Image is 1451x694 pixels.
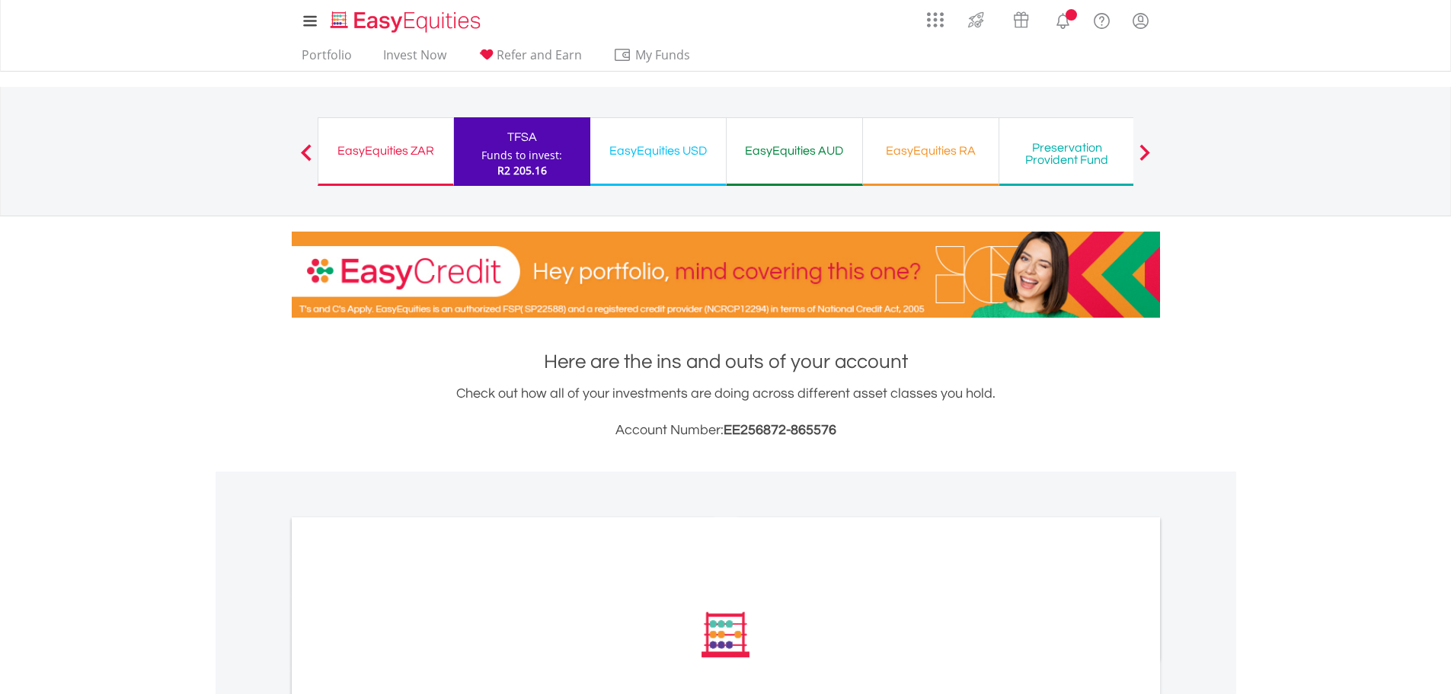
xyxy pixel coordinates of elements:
div: Preservation Provident Fund [1008,142,1126,166]
button: Next [1130,152,1160,167]
img: EasyCredit Promotion Banner [292,232,1160,318]
span: Refer and Earn [497,46,582,63]
span: EE256872-865576 [724,423,836,437]
div: EasyEquities AUD [736,140,853,162]
a: Portfolio [296,47,358,71]
img: thrive-v2.svg [964,8,989,32]
span: My Funds [613,45,713,65]
img: vouchers-v2.svg [1008,8,1034,32]
div: EasyEquities RA [872,140,989,162]
a: Invest Now [377,47,452,71]
button: Previous [291,152,321,167]
h1: Here are the ins and outs of your account [292,348,1160,376]
a: Refer and Earn [471,47,588,71]
img: grid-menu-icon.svg [927,11,944,28]
h3: Account Number: [292,420,1160,441]
a: FAQ's and Support [1082,4,1121,34]
a: My Profile [1121,4,1160,37]
img: EasyEquities_Logo.png [328,9,487,34]
a: Home page [324,4,487,34]
div: Check out how all of your investments are doing across different asset classes you hold. [292,383,1160,441]
span: R2 205.16 [497,163,547,177]
div: EasyEquities ZAR [328,140,444,162]
a: Notifications [1044,4,1082,34]
div: EasyEquities USD [599,140,717,162]
div: TFSA [463,126,581,148]
a: Vouchers [999,4,1044,32]
a: AppsGrid [917,4,954,28]
div: Funds to invest: [481,148,562,163]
